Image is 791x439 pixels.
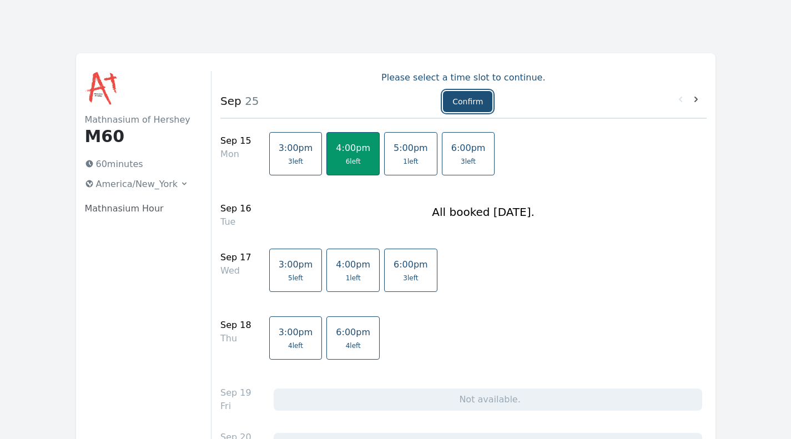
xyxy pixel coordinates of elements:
button: America/New_York [80,175,194,193]
h1: M60 [85,127,194,147]
h1: All booked [DATE]. [432,204,535,220]
div: Sep 17 [220,251,251,264]
p: 60 minutes [80,155,194,173]
p: Mathnasium Hour [85,202,194,215]
div: Tue [220,215,251,229]
div: Mon [220,148,251,161]
span: 4:00pm [336,259,370,270]
h2: Mathnasium of Hershey [85,113,194,127]
img: Mathnasium of Hershey [85,71,120,107]
span: 3 left [461,157,476,166]
strong: Sep [220,94,241,108]
div: Sep 19 [220,386,251,400]
span: 6:00pm [336,327,370,337]
div: Sep 15 [220,134,251,148]
span: 3 left [403,274,418,282]
div: Thu [220,332,251,345]
p: Please select a time slot to continue. [220,71,706,84]
span: 4 left [346,341,361,350]
div: Sep 18 [220,319,251,332]
span: 1 left [346,274,361,282]
span: 3:00pm [279,143,313,153]
span: 25 [241,94,259,108]
span: 3:00pm [279,327,313,337]
div: Fri [220,400,251,413]
span: 4 left [288,341,303,350]
span: 6:00pm [394,259,428,270]
span: 5 left [288,274,303,282]
span: 4:00pm [336,143,370,153]
div: Wed [220,264,251,277]
span: 6 left [346,157,361,166]
span: 1 left [403,157,418,166]
div: Sep 16 [220,202,251,215]
button: Confirm [443,91,492,112]
span: 3 left [288,157,303,166]
span: 5:00pm [394,143,428,153]
div: Not available. [274,388,702,411]
span: 6:00pm [451,143,486,153]
span: 3:00pm [279,259,313,270]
